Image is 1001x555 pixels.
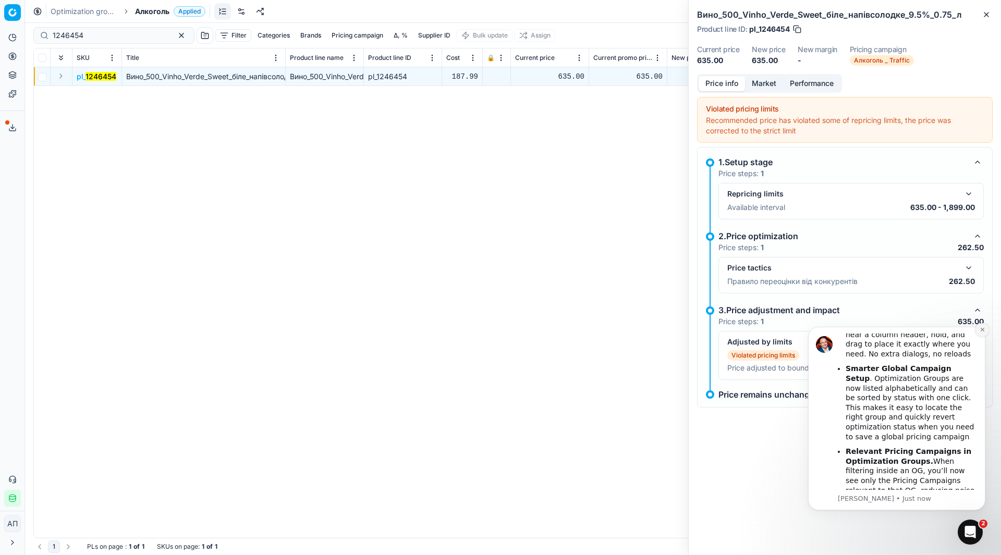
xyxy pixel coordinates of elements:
[727,202,785,213] p: Available interval
[718,390,820,399] p: Price remains unchanged
[910,202,975,213] p: 635.00 - 1,899.00
[515,54,555,62] span: Current price
[389,29,412,42] button: Δ, %
[290,71,359,82] div: Вино_500_Vinho_Verde_Sweet_бiле_напівсолодке_9.5%_0.75_л
[446,71,478,82] div: 187.99
[414,29,455,42] button: Supplier ID
[142,542,144,551] strong: 1
[718,304,967,316] div: 3.Price adjustment and impact
[949,276,975,287] p: 262.50
[697,8,993,21] h2: Вино_500_Vinho_Verde_Sweet_бiле_напівсолодке_9.5%_0.75_л
[62,540,75,553] button: Go to next page
[718,316,764,327] p: Price steps:
[761,169,764,178] strong: 1
[731,351,795,360] p: Violated pricing limits
[697,55,739,66] dd: 635.00
[51,6,117,17] a: Optimization groups
[752,55,785,66] dd: 635.00
[958,520,983,545] iframe: Intercom live chat
[327,29,387,42] button: Pricing campaign
[697,26,747,33] span: Product line ID :
[457,29,512,42] button: Bulk update
[53,30,167,41] input: Search by SKU or title
[727,263,958,273] div: Price tactics
[699,76,745,91] button: Price info
[5,516,20,532] span: АП
[761,243,764,252] strong: 1
[55,70,67,82] button: Expand
[126,72,344,81] span: Вино_500_Vinho_Verde_Sweet_бiле_напівсолодке_9.5%_0.75_л
[745,76,783,91] button: Market
[135,6,169,17] span: Алкоголь
[368,54,411,62] span: Product line ID
[296,29,325,42] button: Brands
[718,242,764,253] p: Price steps:
[798,46,837,53] dt: New margin
[792,314,1001,550] iframe: Intercom notifications message
[368,71,437,82] div: pl_1246454
[48,540,60,553] button: 1
[727,337,958,347] div: Adjusted by limits
[727,276,858,287] p: Правило переоцінки від конкурентів
[697,46,739,53] dt: Current price
[706,115,984,136] div: Recommended price has violated some of repricing limits, the price was corrected to the strict limit
[174,6,205,17] span: Applied
[515,71,584,82] div: 635.00
[761,317,764,326] strong: 1
[752,46,785,53] dt: New price
[77,71,116,82] span: pl_
[51,6,205,17] nav: breadcrumb
[979,520,987,528] span: 2
[672,54,702,62] span: New price
[718,156,967,168] div: 1.Setup stage
[157,542,200,551] span: SKUs on page :
[202,542,204,551] strong: 1
[706,104,984,114] div: Violated pricing limits
[33,540,75,553] nav: pagination
[718,230,967,242] div: 2.Price optimization
[77,54,90,62] span: SKU
[290,54,344,62] span: Product line name
[798,55,837,66] dd: -
[672,71,741,82] div: 635.00
[87,542,123,551] span: PLs on page
[253,29,294,42] button: Categories
[850,46,914,53] dt: Pricing campaign
[126,54,139,62] span: Title
[593,71,663,82] div: 635.00
[33,540,46,553] button: Go to previous page
[958,242,984,253] p: 262.50
[593,54,652,62] span: Current promo price
[718,168,764,179] p: Price steps:
[215,29,251,42] button: Filter
[133,542,140,551] strong: of
[87,542,144,551] div: :
[727,189,958,199] div: Repricing limits
[86,72,116,81] mark: 1246454
[487,54,495,62] span: 🔒
[77,71,116,82] button: pl_1246454
[206,542,213,551] strong: of
[135,6,205,17] span: АлкогольApplied
[446,54,460,62] span: Cost
[727,363,839,373] p: Price adjusted to boundary price
[215,542,217,551] strong: 1
[850,55,914,66] span: Алкоголь _ Traffic
[4,515,21,532] button: АП
[129,542,131,551] strong: 1
[783,76,840,91] button: Performance
[749,24,790,34] span: pl_1246454
[55,52,67,64] button: Expand all
[515,29,555,42] button: Assign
